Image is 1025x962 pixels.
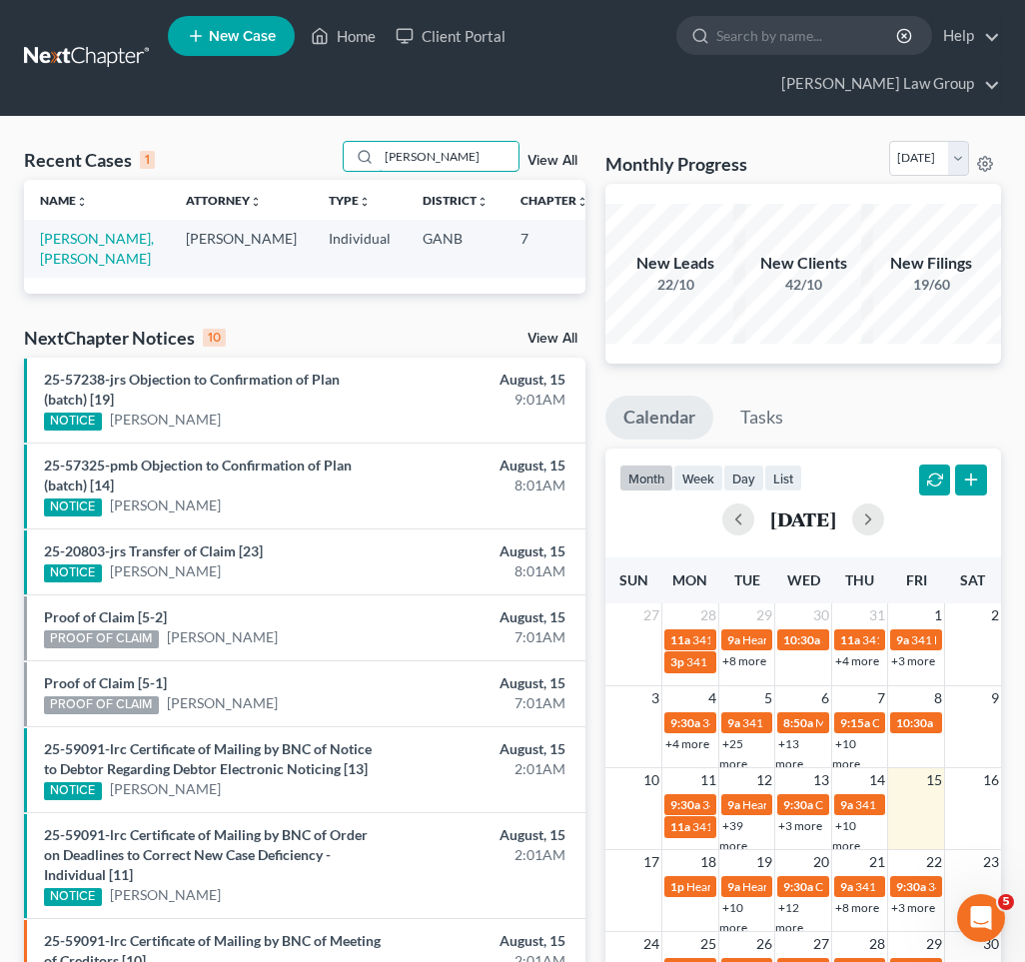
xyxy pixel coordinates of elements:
[778,818,822,833] a: +3 more
[764,465,802,491] button: list
[734,571,760,588] span: Tue
[44,826,368,883] a: 25-59091-lrc Certificate of Mailing by BNC of Order on Deadlines to Correct New Case Deficiency -...
[44,457,352,493] a: 25-57325-pmb Objection to Confirmation of Plan (batch) [14]
[359,196,371,208] i: unfold_more
[44,888,102,906] div: NOTICE
[845,571,874,588] span: Thu
[719,818,747,853] a: +39 more
[110,779,221,799] a: [PERSON_NAME]
[527,332,577,346] a: View All
[40,230,154,267] a: [PERSON_NAME], [PERSON_NAME]
[405,456,565,476] div: August, 15
[670,715,700,730] span: 9:30a
[44,674,167,691] a: Proof of Claim [5-1]
[423,193,489,208] a: Districtunfold_more
[727,879,740,894] span: 9a
[76,196,88,208] i: unfold_more
[692,632,872,647] span: 341 Meeting for [PERSON_NAME]
[209,29,276,44] span: New Case
[891,900,935,915] a: +3 more
[811,768,831,792] span: 13
[605,252,745,275] div: New Leads
[140,151,155,169] div: 1
[840,632,860,647] span: 11a
[641,603,661,627] span: 27
[405,673,565,693] div: August, 15
[186,193,262,208] a: Attorneyunfold_more
[867,603,887,627] span: 31
[329,193,371,208] a: Typeunfold_more
[875,686,887,710] span: 7
[405,739,565,759] div: August, 15
[405,370,565,390] div: August, 15
[605,396,713,440] a: Calendar
[811,603,831,627] span: 30
[44,696,159,714] div: PROOF OF CLAIM
[811,932,831,956] span: 27
[641,850,661,874] span: 17
[896,715,933,730] span: 10:30a
[906,571,927,588] span: Fri
[405,627,565,647] div: 7:01AM
[698,603,718,627] span: 28
[840,797,853,812] span: 9a
[576,196,588,208] i: unfold_more
[702,797,882,812] span: 341 Meeting for [PERSON_NAME]
[649,686,661,710] span: 3
[379,142,518,171] input: Search by name...
[815,715,972,730] span: Meeting for [PERSON_NAME]
[405,476,565,495] div: 8:01AM
[405,825,565,845] div: August, 15
[44,740,372,777] a: 25-59091-lrc Certificate of Mailing by BNC of Notice to Debtor Regarding Debtor Electronic Notici...
[783,632,820,647] span: 10:30a
[733,252,873,275] div: New Clients
[832,736,860,771] a: +10 more
[698,932,718,956] span: 25
[840,715,870,730] span: 9:15a
[924,768,944,792] span: 15
[867,932,887,956] span: 28
[891,653,935,668] a: +3 more
[44,564,102,582] div: NOTICE
[405,931,565,951] div: August, 15
[742,879,898,894] span: Hearing for [PERSON_NAME]
[719,900,747,935] a: +10 more
[477,196,489,208] i: unfold_more
[742,632,898,647] span: Hearing for [PERSON_NAME]
[861,275,1001,295] div: 19/60
[505,220,604,277] td: 7
[727,632,740,647] span: 9a
[405,845,565,865] div: 2:01AM
[619,465,673,491] button: month
[641,932,661,956] span: 24
[641,768,661,792] span: 10
[405,561,565,581] div: 8:01AM
[719,736,747,771] a: +25 more
[670,654,684,669] span: 3p
[861,252,1001,275] div: New Filings
[405,693,565,713] div: 7:01AM
[44,608,167,625] a: Proof of Claim [5-2]
[832,818,860,853] a: +10 more
[407,220,505,277] td: GANB
[110,495,221,515] a: [PERSON_NAME]
[924,932,944,956] span: 29
[981,932,1001,956] span: 30
[989,686,1001,710] span: 9
[670,879,684,894] span: 1p
[670,819,690,834] span: 11a
[405,390,565,410] div: 9:01AM
[783,879,813,894] span: 9:30a
[40,193,88,208] a: Nameunfold_more
[754,932,774,956] span: 26
[723,465,764,491] button: day
[110,561,221,581] a: [PERSON_NAME]
[933,18,1000,54] a: Help
[754,850,774,874] span: 19
[24,148,155,172] div: Recent Cases
[754,768,774,792] span: 12
[811,850,831,874] span: 20
[896,879,926,894] span: 9:30a
[722,396,801,440] a: Tasks
[733,275,873,295] div: 42/10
